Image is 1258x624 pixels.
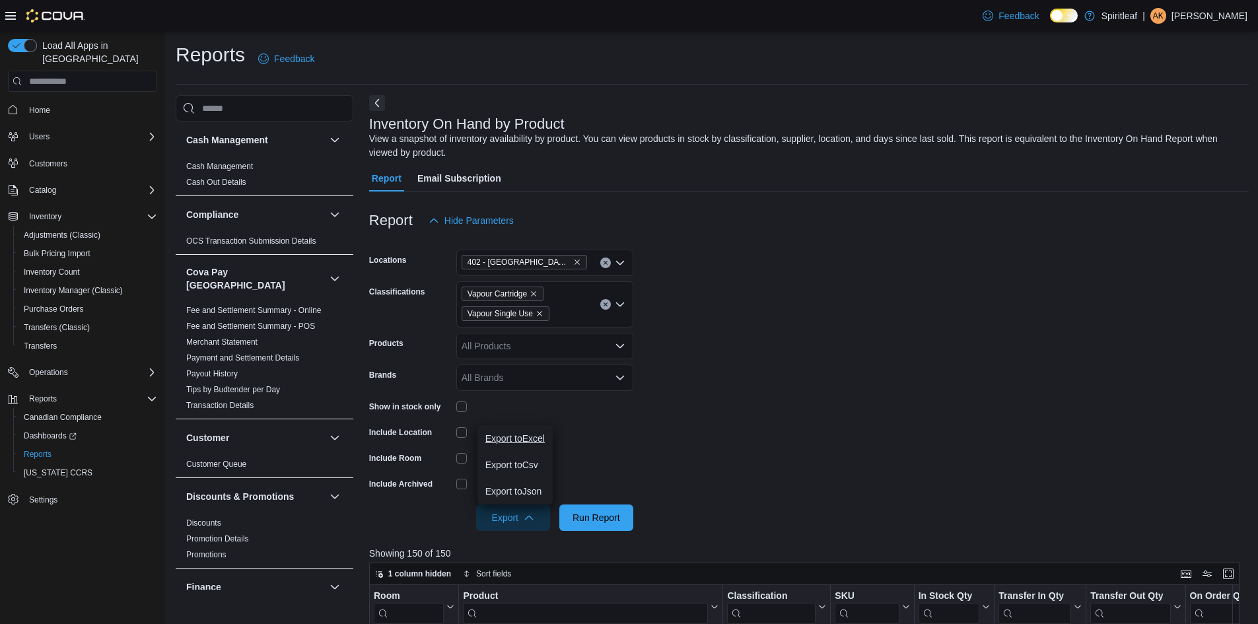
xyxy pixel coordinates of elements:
[463,590,708,603] div: Product
[3,181,162,199] button: Catalog
[186,369,238,378] a: Payout History
[13,281,162,300] button: Inventory Manager (Classic)
[186,518,221,528] span: Discounts
[24,209,67,225] button: Inventory
[835,590,909,624] button: SKU
[18,465,98,481] a: [US_STATE] CCRS
[615,258,625,268] button: Open list of options
[186,305,322,316] span: Fee and Settlement Summary - Online
[29,495,57,505] span: Settings
[186,208,238,221] h3: Compliance
[13,263,162,281] button: Inventory Count
[186,236,316,246] span: OCS Transaction Submission Details
[374,590,444,603] div: Room
[29,185,56,195] span: Catalog
[24,129,55,145] button: Users
[24,155,157,172] span: Customers
[615,299,625,310] button: Open list of options
[24,391,157,407] span: Reports
[176,158,353,195] div: Cash Management
[327,579,343,595] button: Finance
[998,590,1071,624] div: Transfer In Qty
[24,102,55,118] a: Home
[186,208,324,221] button: Compliance
[29,105,50,116] span: Home
[274,52,314,65] span: Feedback
[327,489,343,504] button: Discounts & Promotions
[485,486,545,497] span: Export to Json
[3,100,162,119] button: Home
[186,322,315,331] a: Fee and Settlement Summary - POS
[26,9,85,22] img: Cova
[18,409,157,425] span: Canadian Compliance
[186,534,249,543] a: Promotion Details
[463,590,718,624] button: Product
[13,445,162,464] button: Reports
[1199,566,1215,582] button: Display options
[327,271,343,287] button: Cova Pay [GEOGRAPHIC_DATA]
[24,267,80,277] span: Inventory Count
[369,116,565,132] h3: Inventory On Hand by Product
[18,446,57,462] a: Reports
[253,46,320,72] a: Feedback
[186,353,299,363] a: Payment and Settlement Details
[18,338,157,354] span: Transfers
[186,133,268,147] h3: Cash Management
[998,590,1082,624] button: Transfer In Qty
[186,490,294,503] h3: Discounts & Promotions
[186,161,253,172] span: Cash Management
[417,165,501,191] span: Email Subscription
[176,515,353,568] div: Discounts & Promotions
[3,127,162,146] button: Users
[13,337,162,355] button: Transfers
[3,390,162,408] button: Reports
[477,425,553,452] button: Export toExcel
[559,504,633,531] button: Run Report
[24,341,57,351] span: Transfers
[573,511,620,524] span: Run Report
[1153,8,1164,24] span: AK
[24,182,61,198] button: Catalog
[186,459,246,469] span: Customer Queue
[24,431,77,441] span: Dashboards
[485,433,545,444] span: Export to Excel
[24,129,157,145] span: Users
[24,391,62,407] button: Reports
[18,320,95,335] a: Transfers (Classic)
[18,227,106,243] a: Adjustments (Classic)
[18,264,85,280] a: Inventory Count
[24,491,157,508] span: Settings
[727,590,816,603] div: Classification
[600,258,611,268] button: Clear input
[423,207,519,234] button: Hide Parameters
[372,165,402,191] span: Report
[477,478,553,504] button: Export toJson
[18,264,157,280] span: Inventory Count
[186,337,258,347] span: Merchant Statement
[327,207,343,223] button: Compliance
[369,453,421,464] label: Include Room
[998,9,1039,22] span: Feedback
[1142,8,1145,24] p: |
[468,256,571,269] span: 402 - [GEOGRAPHIC_DATA] ([GEOGRAPHIC_DATA])
[998,590,1071,603] div: Transfer In Qty
[1150,8,1166,24] div: Alica K
[186,321,315,331] span: Fee and Settlement Summary - POS
[24,364,157,380] span: Operations
[918,590,990,624] button: In Stock Qty
[18,338,62,354] a: Transfers
[24,492,63,508] a: Settings
[1090,590,1181,624] button: Transfer Out Qty
[176,302,353,419] div: Cova Pay [GEOGRAPHIC_DATA]
[24,304,84,314] span: Purchase Orders
[369,255,407,265] label: Locations
[37,39,157,65] span: Load All Apps in [GEOGRAPHIC_DATA]
[468,287,527,300] span: Vapour Cartridge
[24,449,52,460] span: Reports
[369,370,396,380] label: Brands
[3,207,162,226] button: Inventory
[463,590,708,624] div: Product
[462,287,543,301] span: Vapour Cartridge
[24,364,73,380] button: Operations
